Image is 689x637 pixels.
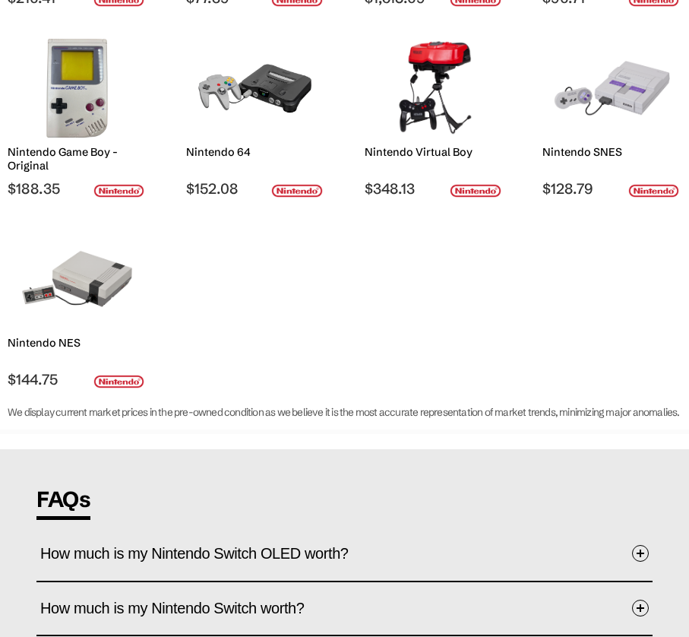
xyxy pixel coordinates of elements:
[40,585,327,632] span: How much is my Nintendo Switch worth?
[542,179,681,198] span: $128.79
[186,145,324,159] h2: Nintendo 64
[554,39,669,138] img: Nintendo SNES
[542,145,681,159] h2: Nintendo SNES
[8,370,146,388] span: $144.75
[376,39,491,138] img: Nintendo Virtual Boy
[535,31,689,198] a: Nintendo SNES Nintendo SNES $128.79 nintendo-logo
[19,39,134,138] img: Nintendo Game Boy
[186,179,324,198] span: $152.08
[8,145,146,173] h2: Nintendo Game Boy - Original
[357,31,511,198] a: Nintendo Virtual Boy Nintendo Virtual Boy $348.13 nintendo-logo
[8,336,146,350] h2: Nintendo NES
[8,404,681,422] p: We display current market prices in the pre-owned condition as we believe it is the most accurate...
[19,230,134,328] img: Nintendo NES
[365,179,503,198] span: $348.13
[271,184,323,198] img: nintendo-logo
[40,531,649,577] button: How much is my Nintendo Switch OLED worth?
[93,375,145,388] img: nintendo-logo
[198,39,313,138] img: Nintendo 64
[36,486,90,520] span: FAQs
[40,586,649,632] button: How much is my Nintendo Switch worth?
[365,145,503,159] h2: Nintendo Virtual Boy
[93,184,145,198] img: nintendo-logo
[40,530,371,577] span: How much is my Nintendo Switch OLED worth?
[179,31,333,198] a: Nintendo 64 Nintendo 64 $152.08 nintendo-logo
[450,184,501,198] img: nintendo-logo
[628,184,680,198] img: nintendo-logo
[8,179,146,198] span: $188.35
